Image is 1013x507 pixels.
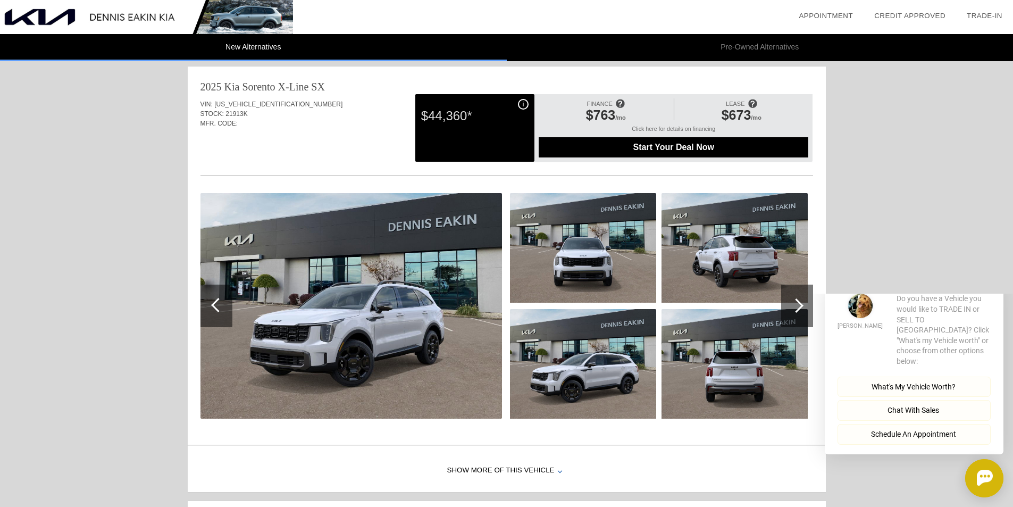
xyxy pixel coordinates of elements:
[544,107,667,126] div: /mo
[680,107,803,126] div: /mo
[662,309,808,419] img: da716e197d704c139dc4b028dea58754.jpg
[200,193,502,419] img: d3db3adac6234e49816013c6d39289d6.jpg
[510,193,656,303] img: fb903c2f585845bfa51e63666d69df00.jpg
[200,101,213,108] span: VIN:
[188,450,826,492] div: Show More of this Vehicle
[802,294,1013,507] iframe: Chat Assistance
[967,12,1002,20] a: Trade-In
[662,193,808,303] img: 5788e58ef4e94ff1b0c4260b85dd393d.jpg
[587,101,613,107] span: FINANCE
[874,12,945,20] a: Credit Approved
[421,102,529,130] div: $44,360*
[510,309,656,419] img: 2b1c1e0d277c4cbdb38e1ec87c296ad7.jpg
[278,79,325,94] div: X-Line SX
[518,99,529,110] div: i
[200,144,813,161] div: Quoted on [DATE] 12:27:48 PM
[200,110,224,118] span: STOCK:
[200,79,275,94] div: 2025 Kia Sorento
[539,126,808,137] div: Click here for details on financing
[726,101,744,107] span: LEASE
[586,107,616,122] span: $763
[722,107,751,122] span: $673
[225,110,247,118] span: 21913K
[552,143,795,152] span: Start Your Deal Now
[200,120,238,127] span: MFR. CODE:
[214,101,342,108] span: [US_VEHICLE_IDENTIFICATION_NUMBER]
[799,12,853,20] a: Appointment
